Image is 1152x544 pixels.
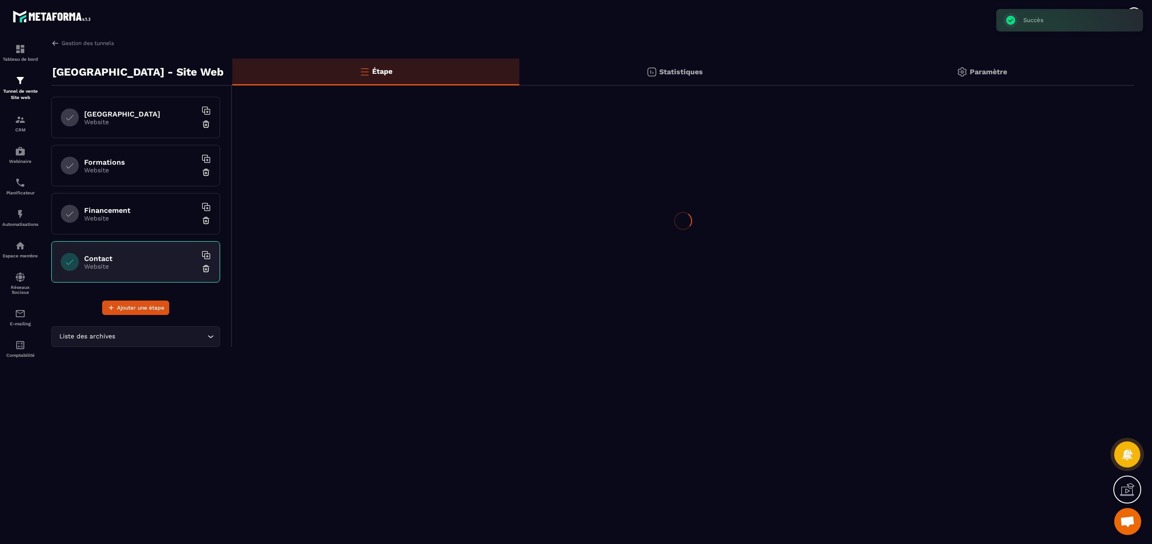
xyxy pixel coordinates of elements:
[2,88,38,101] p: Tunnel de vente Site web
[13,8,94,25] img: logo
[2,190,38,195] p: Planificateur
[2,57,38,62] p: Tableau de bord
[117,332,205,342] input: Search for option
[15,240,26,251] img: automations
[15,340,26,351] img: accountant
[102,301,169,315] button: Ajouter une étape
[2,171,38,202] a: schedulerschedulerPlanificateur
[15,272,26,283] img: social-network
[2,127,38,132] p: CRM
[52,63,224,81] p: [GEOGRAPHIC_DATA] - Site Web
[2,301,38,333] a: emailemailE-mailing
[2,265,38,301] a: social-networksocial-networkRéseaux Sociaux
[957,67,967,77] img: setting-gr.5f69749f.svg
[202,216,211,225] img: trash
[15,146,26,157] img: automations
[84,118,197,126] p: Website
[51,39,114,47] a: Gestion des tunnels
[202,264,211,273] img: trash
[2,222,38,227] p: Automatisations
[84,166,197,174] p: Website
[970,67,1007,76] p: Paramètre
[372,67,392,76] p: Étape
[84,158,197,166] h6: Formations
[15,75,26,86] img: formation
[15,308,26,319] img: email
[2,202,38,234] a: automationsautomationsAutomatisations
[2,159,38,164] p: Webinaire
[51,326,220,347] div: Search for option
[84,206,197,215] h6: Financement
[202,120,211,129] img: trash
[84,263,197,270] p: Website
[15,44,26,54] img: formation
[1114,508,1141,535] div: Ouvrir le chat
[15,209,26,220] img: automations
[646,67,657,77] img: stats.20deebd0.svg
[15,114,26,125] img: formation
[2,321,38,326] p: E-mailing
[359,66,370,77] img: bars-o.4a397970.svg
[51,39,59,47] img: arrow
[2,285,38,295] p: Réseaux Sociaux
[2,234,38,265] a: automationsautomationsEspace membre
[84,110,197,118] h6: [GEOGRAPHIC_DATA]
[2,253,38,258] p: Espace membre
[15,177,26,188] img: scheduler
[659,67,703,76] p: Statistiques
[84,254,197,263] h6: Contact
[2,353,38,358] p: Comptabilité
[2,139,38,171] a: automationsautomationsWebinaire
[84,215,197,222] p: Website
[2,333,38,364] a: accountantaccountantComptabilité
[202,168,211,177] img: trash
[2,108,38,139] a: formationformationCRM
[117,303,164,312] span: Ajouter une étape
[57,332,117,342] span: Liste des archives
[2,37,38,68] a: formationformationTableau de bord
[2,68,38,108] a: formationformationTunnel de vente Site web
